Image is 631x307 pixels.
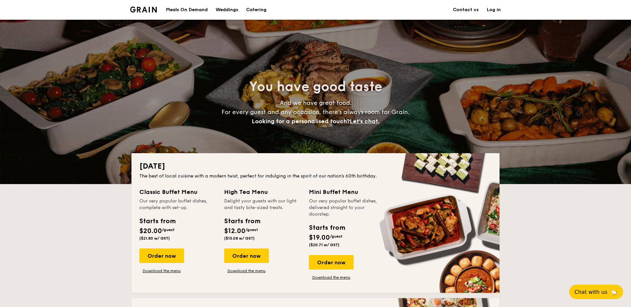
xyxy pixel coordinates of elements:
[139,227,162,235] span: $20.00
[309,187,386,197] div: Mini Buffet Menu
[139,173,492,179] div: The best of local cuisine with a modern twist, perfect for indulging in the spirit of our nation’...
[569,285,623,299] button: Chat with us🦙
[574,289,607,295] span: Chat with us
[224,198,301,211] div: Delight your guests with our light and tasty bite-sized treats.
[130,7,157,12] a: Logotype
[309,243,339,247] span: ($20.71 w/ GST)
[224,248,269,263] div: Order now
[139,198,216,211] div: Our very popular buffet dishes, complete with set-up.
[162,227,175,232] span: /guest
[309,234,330,242] span: $19.00
[224,268,269,273] a: Download the menu
[309,255,354,270] div: Order now
[309,275,354,280] a: Download the menu
[309,223,345,233] div: Starts from
[139,187,216,197] div: Classic Buffet Menu
[139,236,170,241] span: ($21.80 w/ GST)
[224,216,260,226] div: Starts from
[224,236,255,241] span: ($13.08 w/ GST)
[139,216,175,226] div: Starts from
[610,288,618,296] span: 🦙
[330,234,342,239] span: /guest
[350,118,380,125] span: Let's chat.
[309,198,386,218] div: Our very popular buffet dishes, delivered straight to your doorstep.
[139,248,184,263] div: Order now
[224,187,301,197] div: High Tea Menu
[245,227,258,232] span: /guest
[130,7,157,12] img: Grain
[139,161,492,172] h2: [DATE]
[139,268,184,273] a: Download the menu
[224,227,245,235] span: $12.00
